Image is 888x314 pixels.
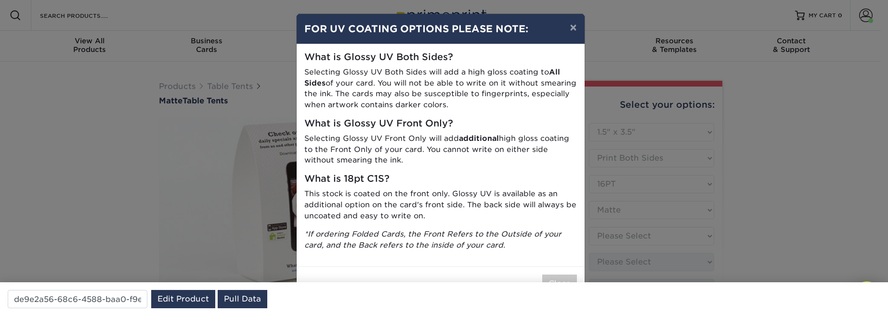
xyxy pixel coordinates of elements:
p: Selecting Glossy UV Both Sides will add a high gloss coating to of your card. You will not be abl... [304,67,577,111]
h5: What is Glossy UV Front Only? [304,118,577,129]
h5: What is Glossy UV Both Sides? [304,52,577,63]
p: Selecting Glossy UV Front Only will add high gloss coating to the Front Only of your card. You ca... [304,133,577,166]
p: This stock is coated on the front only. Glossy UV is available as an additional option on the car... [304,188,577,221]
h5: What is 18pt C1S? [304,174,577,185]
strong: All Sides [304,67,560,88]
a: Edit Product [151,290,215,308]
div: Open Intercom Messenger [855,281,878,304]
strong: additional [459,134,499,143]
button: × [562,14,584,41]
a: Pull Data [218,290,267,308]
button: Close [542,275,577,293]
h4: FOR UV COATING OPTIONS PLEASE NOTE: [304,22,577,36]
i: *If ordering Folded Cards, the Front Refers to the Outside of your card, and the Back refers to t... [304,229,562,250]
